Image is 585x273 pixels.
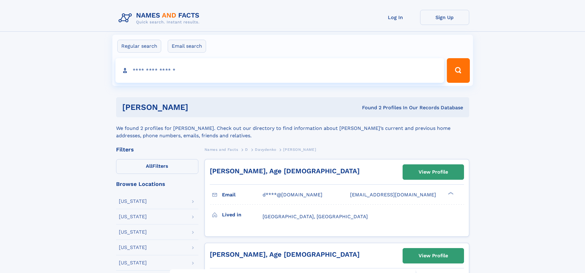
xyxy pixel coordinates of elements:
[116,147,198,152] div: Filters
[116,159,198,174] label: Filters
[168,40,206,53] label: Email search
[146,163,152,169] span: All
[222,190,263,200] h3: Email
[419,249,448,263] div: View Profile
[447,58,470,83] button: Search Button
[447,191,454,195] div: ❯
[122,103,275,111] h1: [PERSON_NAME]
[119,260,147,265] div: [US_STATE]
[119,214,147,219] div: [US_STATE]
[255,147,276,152] span: Davydenko
[117,40,161,53] label: Regular search
[119,230,147,235] div: [US_STATE]
[245,147,248,152] span: D
[115,58,444,83] input: search input
[116,10,205,26] img: Logo Names and Facts
[222,210,263,220] h3: Lived in
[210,251,360,258] a: [PERSON_NAME], Age [DEMOGRAPHIC_DATA]
[210,167,360,175] a: [PERSON_NAME], Age [DEMOGRAPHIC_DATA]
[350,192,436,198] span: [EMAIL_ADDRESS][DOMAIN_NAME]
[275,104,463,111] div: Found 2 Profiles In Our Records Database
[119,245,147,250] div: [US_STATE]
[283,147,316,152] span: [PERSON_NAME]
[403,248,464,263] a: View Profile
[119,199,147,204] div: [US_STATE]
[403,165,464,179] a: View Profile
[255,146,276,153] a: Davydenko
[116,181,198,187] div: Browse Locations
[245,146,248,153] a: D
[116,117,469,139] div: We found 2 profiles for [PERSON_NAME]. Check out our directory to find information about [PERSON_...
[371,10,420,25] a: Log In
[419,165,448,179] div: View Profile
[263,214,368,219] span: [GEOGRAPHIC_DATA], [GEOGRAPHIC_DATA]
[420,10,469,25] a: Sign Up
[205,146,238,153] a: Names and Facts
